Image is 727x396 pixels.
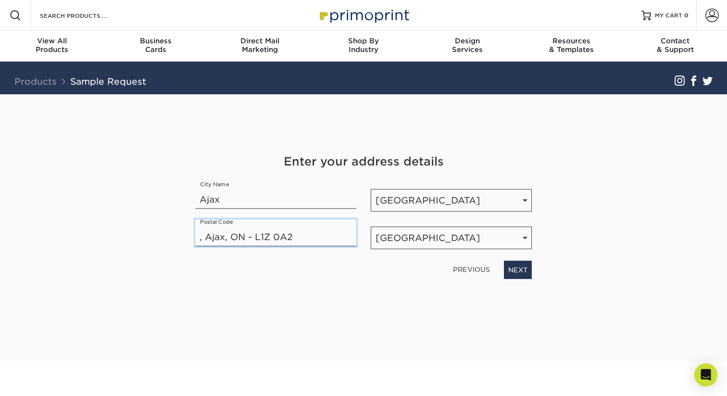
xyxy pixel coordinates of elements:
img: Primoprint [315,5,412,26]
input: SEARCH PRODUCTS..... [39,10,133,21]
div: Open Intercom Messenger [694,363,717,386]
a: NEXT [504,261,532,279]
div: & Templates [519,37,623,54]
div: Services [415,37,519,54]
span: MY CART [655,12,682,20]
span: Shop By [312,37,415,45]
span: Direct Mail [208,37,312,45]
h4: Enter your address details [195,153,532,170]
a: Direct MailMarketing [208,31,312,62]
span: Business [104,37,208,45]
a: Resources& Templates [519,31,623,62]
div: Marketing [208,37,312,54]
a: Contact& Support [623,31,727,62]
a: DesignServices [415,31,519,62]
div: Industry [312,37,415,54]
span: 0 [684,12,689,19]
span: Design [415,37,519,45]
a: BusinessCards [104,31,208,62]
a: PREVIOUS [449,262,494,277]
div: & Support [623,37,727,54]
a: Shop ByIndustry [312,31,415,62]
span: Resources [519,37,623,45]
a: Products [14,76,57,87]
div: Cards [104,37,208,54]
a: Sample Request [70,76,146,87]
span: Contact [623,37,727,45]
